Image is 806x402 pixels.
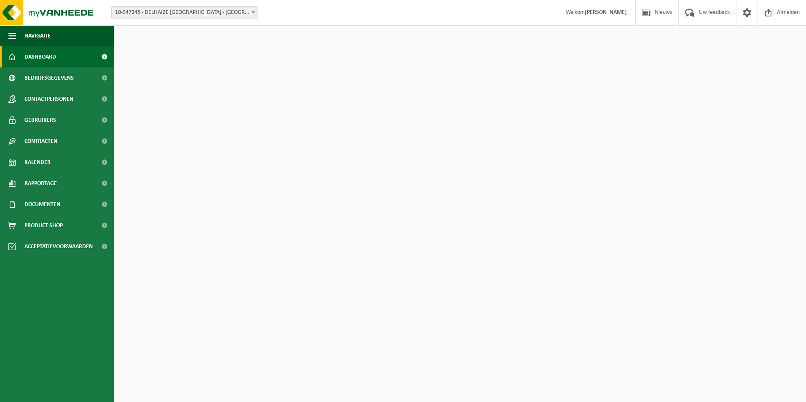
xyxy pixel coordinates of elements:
span: 10-947245 - DELHAIZE SINT-MICHIELS - SINT-MICHIELS [112,7,258,19]
span: Navigatie [24,25,51,46]
span: Product Shop [24,215,63,236]
span: Gebruikers [24,110,56,131]
span: Contracten [24,131,57,152]
strong: [PERSON_NAME] [585,9,627,16]
span: Bedrijfsgegevens [24,67,74,88]
span: Kalender [24,152,51,173]
span: Acceptatievoorwaarden [24,236,93,257]
span: Contactpersonen [24,88,73,110]
span: Documenten [24,194,60,215]
span: Dashboard [24,46,56,67]
span: 10-947245 - DELHAIZE SINT-MICHIELS - SINT-MICHIELS [111,6,258,19]
span: Rapportage [24,173,57,194]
